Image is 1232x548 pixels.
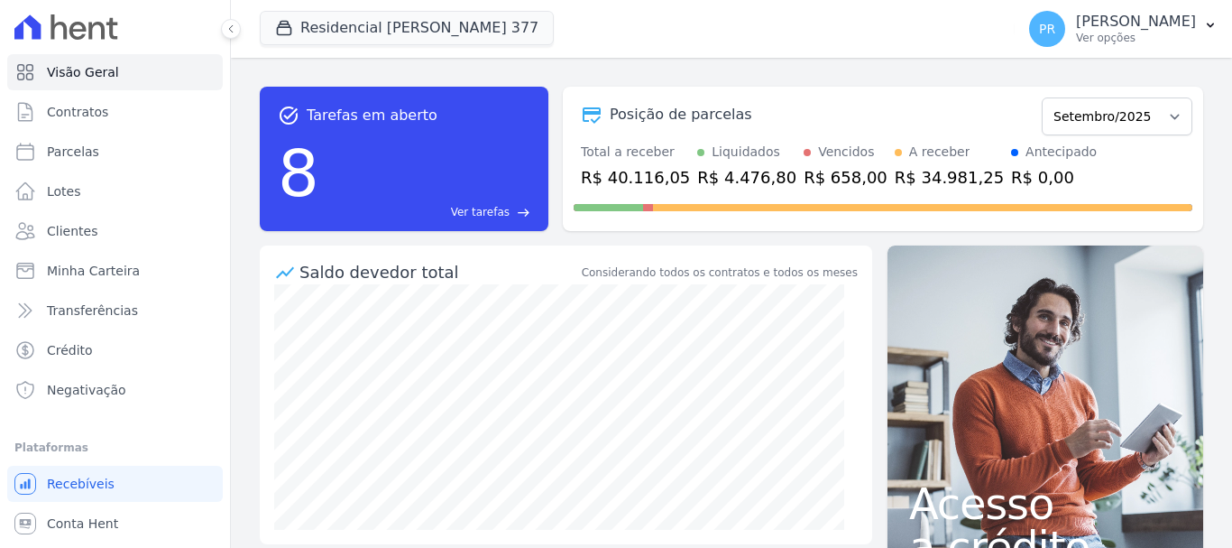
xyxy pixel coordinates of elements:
[712,143,780,162] div: Liquidados
[47,222,97,240] span: Clientes
[47,63,119,81] span: Visão Geral
[326,204,530,220] a: Ver tarefas east
[47,381,126,399] span: Negativação
[307,105,437,126] span: Tarefas em aberto
[581,143,690,162] div: Total a receber
[260,11,554,45] button: Residencial [PERSON_NAME] 377
[1076,31,1196,45] p: Ver opções
[7,134,223,170] a: Parcelas
[47,262,140,280] span: Minha Carteira
[895,165,1004,190] div: R$ 34.981,25
[47,182,81,200] span: Lotes
[47,103,108,121] span: Contratos
[14,437,216,459] div: Plataformas
[7,213,223,249] a: Clientes
[582,265,858,281] div: Considerando todos os contratos e todos os meses
[278,105,299,126] span: task_alt
[7,372,223,408] a: Negativação
[581,165,690,190] div: R$ 40.116,05
[517,206,530,219] span: east
[278,126,319,220] div: 8
[7,506,223,542] a: Conta Hent
[1039,23,1055,35] span: PR
[909,143,970,162] div: A receber
[697,165,796,190] div: R$ 4.476,80
[299,260,578,284] div: Saldo devedor total
[7,332,223,368] a: Crédito
[7,466,223,502] a: Recebíveis
[7,253,223,289] a: Minha Carteira
[47,515,118,533] span: Conta Hent
[47,475,115,493] span: Recebíveis
[7,173,223,209] a: Lotes
[1076,13,1196,31] p: [PERSON_NAME]
[610,104,752,125] div: Posição de parcelas
[804,165,887,190] div: R$ 658,00
[47,143,99,161] span: Parcelas
[7,293,223,329] a: Transferências
[1011,165,1097,190] div: R$ 0,00
[7,94,223,130] a: Contratos
[1015,4,1232,54] button: PR [PERSON_NAME] Ver opções
[1025,143,1097,162] div: Antecipado
[7,54,223,90] a: Visão Geral
[818,143,874,162] div: Vencidos
[909,482,1181,525] span: Acesso
[47,341,93,359] span: Crédito
[451,204,510,220] span: Ver tarefas
[47,302,138,320] span: Transferências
